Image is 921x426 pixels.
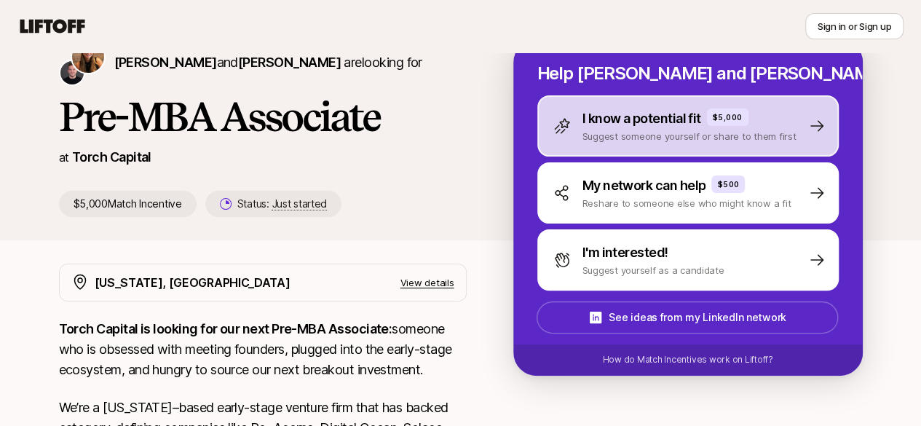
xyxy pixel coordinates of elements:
p: Suggest someone yourself or share to them first [582,129,797,143]
a: Torch Capital [72,149,151,165]
p: $500 [717,178,739,190]
p: See ideas from my LinkedIn network [609,309,786,326]
span: [PERSON_NAME] [238,55,341,70]
p: Status: [237,195,327,213]
img: Christopher Harper [60,61,84,84]
p: How do Match Incentives work on Liftoff? [602,353,772,366]
p: someone who is obsessed with meeting founders, plugged into the early-stage ecosystem, and hungry... [59,319,467,380]
p: Reshare to someone else who might know a fit [582,196,791,210]
p: My network can help [582,175,706,196]
p: I know a potential fit [582,109,701,129]
p: are looking for [114,52,422,73]
img: Katie Reiner [72,41,104,73]
p: at [59,148,69,167]
span: Just started [272,197,327,210]
p: $5,000 [713,111,743,123]
p: $5,000 Match Incentive [59,191,197,217]
button: See ideas from my LinkedIn network [537,301,838,334]
p: I'm interested! [582,242,668,263]
h1: Pre-MBA Associate [59,95,467,138]
span: and [216,55,340,70]
p: Suggest yourself as a candidate [582,263,724,277]
span: [PERSON_NAME] [114,55,217,70]
p: [US_STATE], [GEOGRAPHIC_DATA] [95,273,290,292]
button: Sign in or Sign up [805,13,904,39]
p: View details [400,275,454,290]
strong: Torch Capital is looking for our next Pre-MBA Associate: [59,321,392,336]
p: Help [PERSON_NAME] and [PERSON_NAME] hire [537,63,839,84]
